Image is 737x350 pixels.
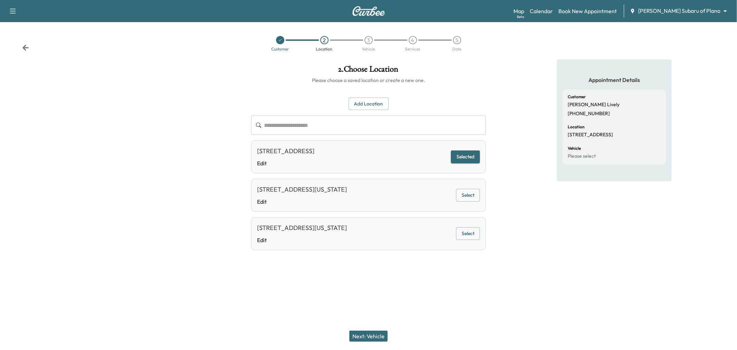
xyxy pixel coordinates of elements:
[22,44,29,51] div: Back
[530,7,553,15] a: Calendar
[456,227,480,240] button: Select
[568,153,596,159] p: Please select
[271,47,289,51] div: Customer
[251,77,486,84] h6: Please choose a saved location or create a new one.
[568,111,610,117] p: [PHONE_NUMBER]
[362,47,375,51] div: Vehicle
[638,7,720,15] span: [PERSON_NAME] Subaru of Plano
[257,197,347,206] a: Edit
[251,65,486,77] h1: 2 . Choose Location
[568,132,613,138] p: [STREET_ADDRESS]
[365,36,373,44] div: 3
[568,95,586,99] h6: Customer
[257,236,347,244] a: Edit
[558,7,617,15] a: Book New Appointment
[405,47,421,51] div: Services
[349,98,389,110] button: Add Location
[451,150,480,163] button: Selected
[257,146,314,156] div: [STREET_ADDRESS]
[352,6,385,16] img: Curbee Logo
[320,36,329,44] div: 2
[456,189,480,202] button: Select
[453,47,462,51] div: Date
[517,14,524,19] div: Beta
[568,125,585,129] h6: Location
[563,76,666,84] h5: Appointment Details
[409,36,417,44] div: 4
[257,223,347,233] div: [STREET_ADDRESS][US_STATE]
[349,331,388,342] button: Next: Vehicle
[513,7,524,15] a: MapBeta
[316,47,333,51] div: Location
[453,36,461,44] div: 5
[568,146,581,150] h6: Vehicle
[568,102,620,108] p: [PERSON_NAME] Lively
[257,159,314,167] a: Edit
[257,185,347,194] div: [STREET_ADDRESS][US_STATE]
